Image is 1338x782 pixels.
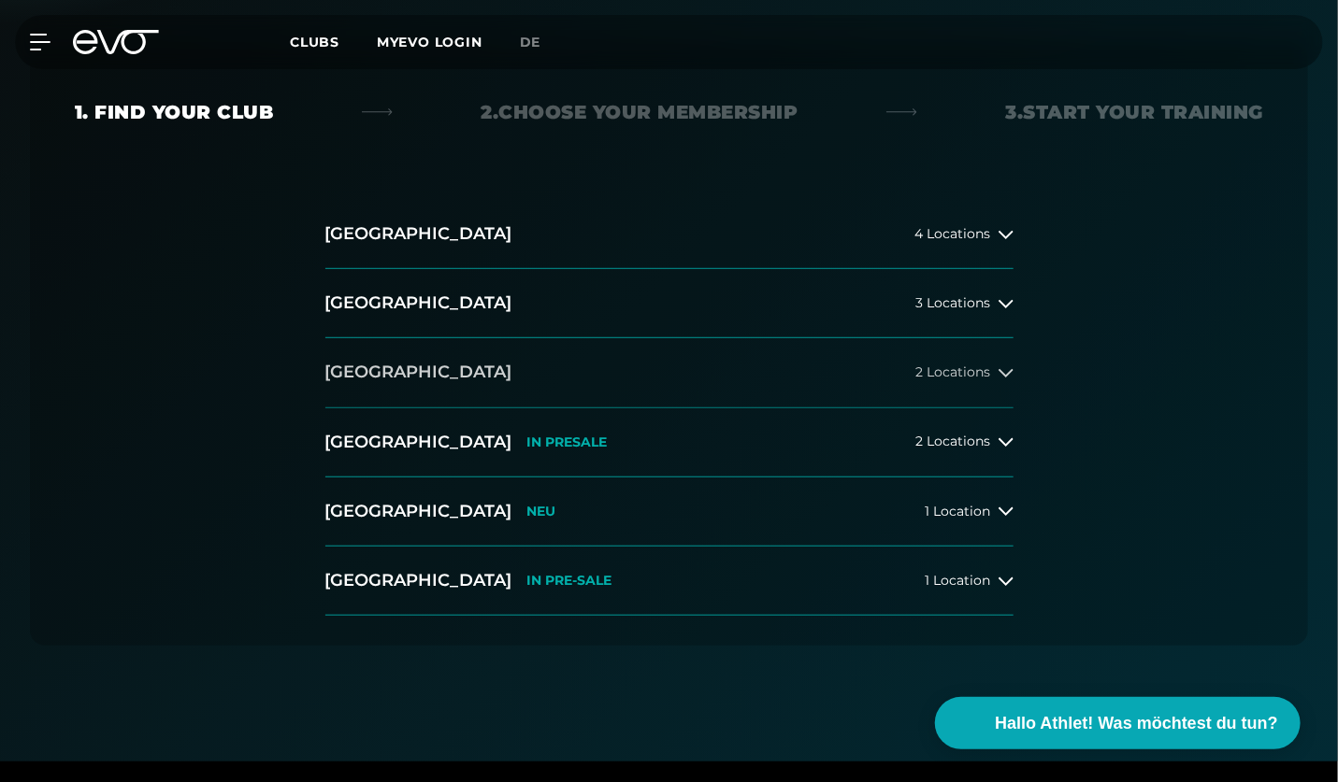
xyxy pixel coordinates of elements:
span: 3 Locations [916,296,991,310]
button: Hallo Athlet! Was möchtest du tun? [935,697,1301,749]
button: [GEOGRAPHIC_DATA]4 Locations [325,200,1014,269]
h2: [GEOGRAPHIC_DATA] [325,569,512,592]
h2: [GEOGRAPHIC_DATA] [325,291,512,315]
a: de [520,32,564,53]
button: [GEOGRAPHIC_DATA]IN PRESALE2 Locations [325,408,1014,477]
div: 3. Start your Training [1006,99,1264,125]
h2: [GEOGRAPHIC_DATA] [325,361,512,384]
h2: [GEOGRAPHIC_DATA] [325,431,512,454]
div: 2. Choose your membership [482,99,798,125]
div: 1. Find your club [75,99,274,125]
button: [GEOGRAPHIC_DATA]2 Locations [325,338,1014,407]
span: 2 Locations [916,365,991,379]
span: Hallo Athlet! Was möchtest du tun? [995,711,1278,736]
a: Clubs [290,33,377,50]
a: MYEVO LOGIN [377,34,482,50]
span: 4 Locations [915,227,991,241]
p: NEU [527,504,556,519]
p: IN PRE-SALE [527,573,612,589]
button: [GEOGRAPHIC_DATA]NEU1 Location [325,477,1014,547]
button: [GEOGRAPHIC_DATA]IN PRE-SALE1 Location [325,547,1014,616]
span: Clubs [290,34,339,50]
h2: [GEOGRAPHIC_DATA] [325,222,512,246]
span: de [520,34,541,50]
p: IN PRESALE [527,434,608,450]
span: 1 Location [926,505,991,519]
button: [GEOGRAPHIC_DATA]3 Locations [325,269,1014,338]
h2: [GEOGRAPHIC_DATA] [325,500,512,523]
span: 2 Locations [916,434,991,448]
span: 1 Location [926,574,991,588]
